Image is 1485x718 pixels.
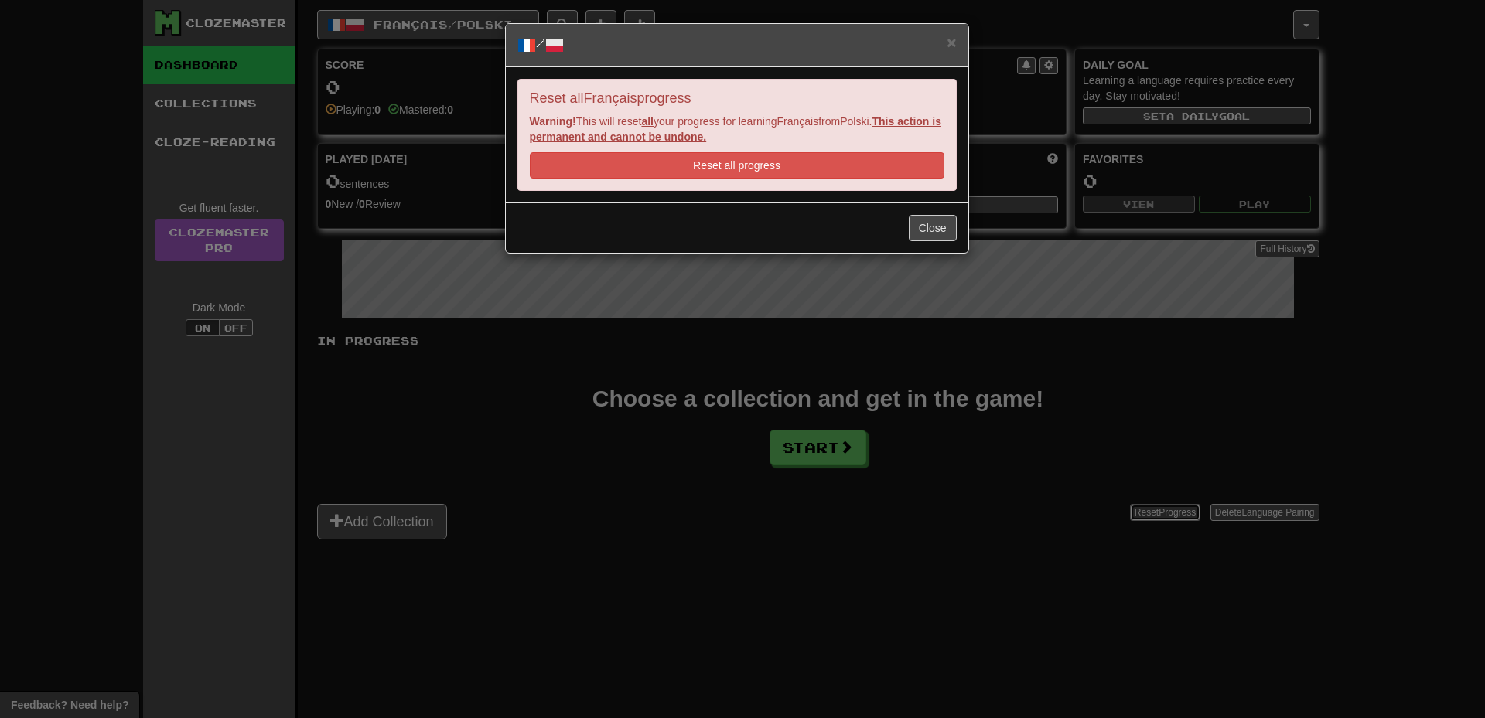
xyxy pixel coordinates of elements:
[517,36,564,49] span: /
[530,114,944,145] p: This will reset your progress for learning Français from Polski .
[530,152,944,179] button: Reset all progress
[530,91,944,107] h4: Reset all Français progress
[947,33,956,51] span: ×
[947,34,956,50] button: Close
[909,215,957,241] button: Close
[641,115,654,128] u: all
[530,115,576,128] strong: Warning!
